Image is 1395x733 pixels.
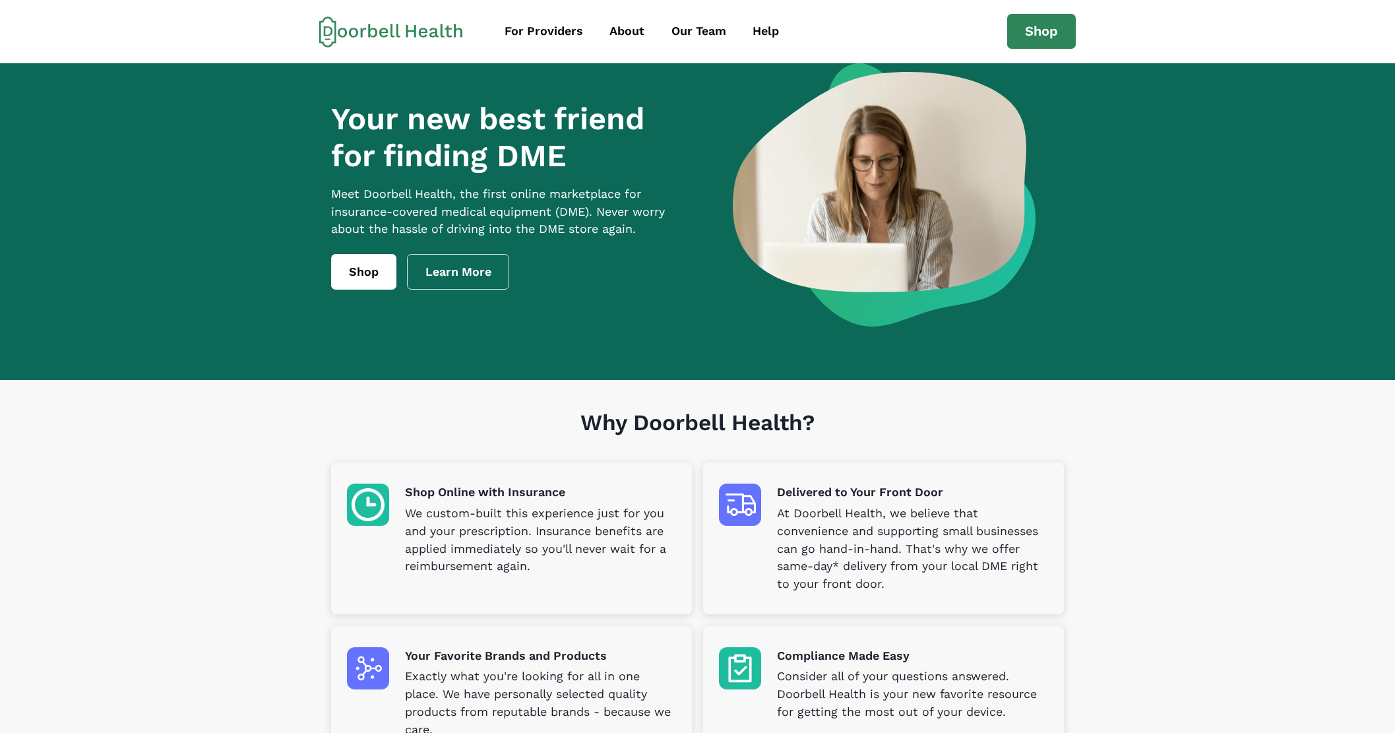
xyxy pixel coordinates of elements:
a: About [598,16,656,46]
a: Shop [331,254,396,290]
h1: Why Doorbell Health? [331,410,1064,463]
img: Compliance Made Easy icon [719,647,761,689]
h1: Your new best friend for finding DME [331,100,690,175]
img: a woman looking at a computer [733,63,1036,327]
a: Our Team [660,16,738,46]
img: Your Favorite Brands and Products icon [347,647,389,689]
img: Shop Online with Insurance icon [347,484,389,526]
div: For Providers [505,22,583,40]
p: Consider all of your questions answered. Doorbell Health is your new favorite resource for gettin... [777,668,1048,721]
a: Help [741,16,791,46]
p: We custom-built this experience just for you and your prescription. Insurance benefits are applie... [405,505,676,576]
div: Our Team [671,22,726,40]
div: About [609,22,644,40]
p: Meet Doorbell Health, the first online marketplace for insurance-covered medical equipment (DME).... [331,185,690,239]
p: Delivered to Your Front Door [777,484,1048,501]
div: Help [753,22,779,40]
a: Shop [1007,14,1076,49]
a: Learn More [407,254,510,290]
a: For Providers [493,16,595,46]
p: Your Favorite Brands and Products [405,647,676,665]
img: Delivered to Your Front Door icon [719,484,761,526]
p: Compliance Made Easy [777,647,1048,665]
p: Shop Online with Insurance [405,484,676,501]
p: At Doorbell Health, we believe that convenience and supporting small businesses can go hand-in-ha... [777,505,1048,593]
